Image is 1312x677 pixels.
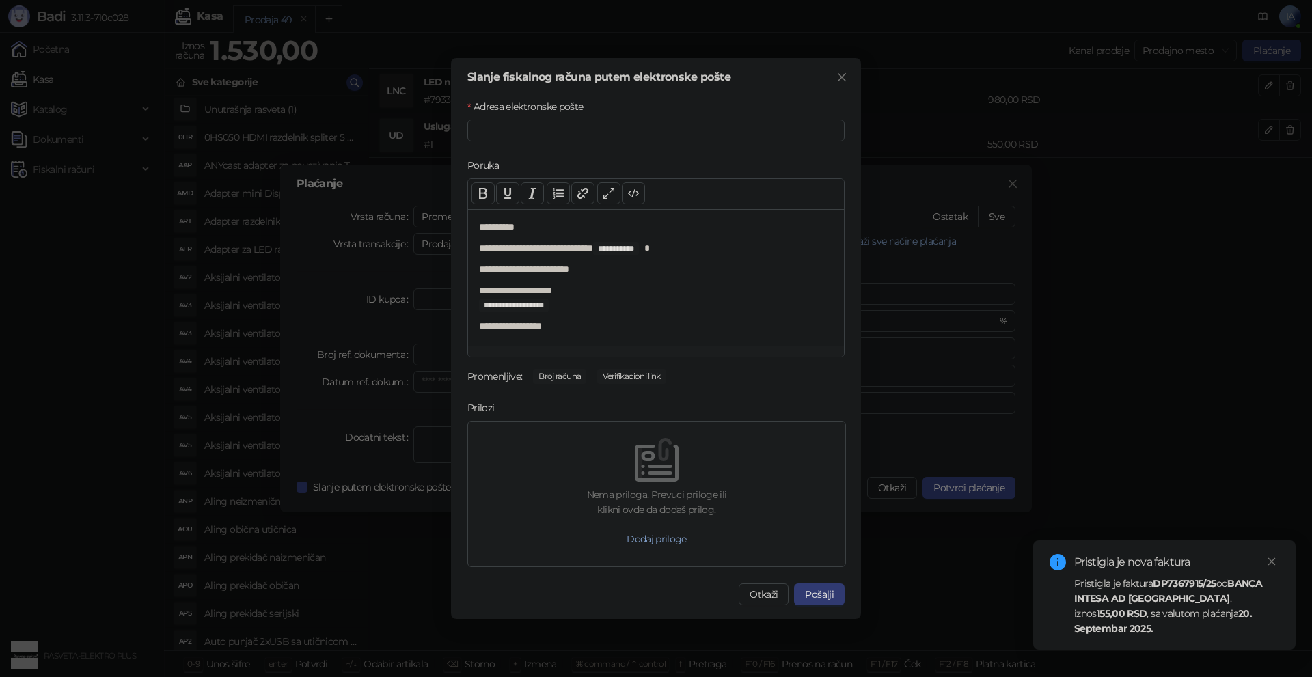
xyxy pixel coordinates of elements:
[1264,554,1279,569] a: Close
[1267,557,1276,566] span: close
[533,369,586,384] span: Broj računa
[474,487,840,517] div: Nema priloga. Prevuci priloge ili klikni ovde da dodaš prilog.
[571,182,594,204] button: Link
[474,427,840,561] span: emptyNema priloga. Prevuci priloge iliklikni ovde da dodaš prilog.Dodaj priloge
[467,72,845,83] div: Slanje fiskalnog računa putem elektronske pošte
[597,182,620,204] button: Full screen
[1074,554,1279,570] div: Pristigla je nova faktura
[467,99,592,114] label: Adresa elektronske pošte
[1074,576,1279,636] div: Pristigla je faktura od , iznos , sa valutom plaćanja
[1153,577,1216,590] strong: DP7367915/25
[616,528,698,550] button: Dodaj priloge
[635,438,679,482] img: empty
[794,583,845,605] button: Pošalji
[831,66,853,88] button: Close
[1050,554,1066,570] span: info-circle
[467,158,508,173] label: Poruka
[597,369,666,384] span: Verifikacioni link
[521,182,544,204] button: Italic
[622,182,645,204] button: Code view
[471,182,495,204] button: Bold
[547,182,570,204] button: List
[739,583,789,605] button: Otkaži
[831,72,853,83] span: Zatvori
[496,182,519,204] button: Underline
[1097,607,1147,620] strong: 155,00 RSD
[836,72,847,83] span: close
[467,120,845,141] input: Adresa elektronske pošte
[467,400,503,415] label: Prilozi
[467,369,522,384] div: Promenljive:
